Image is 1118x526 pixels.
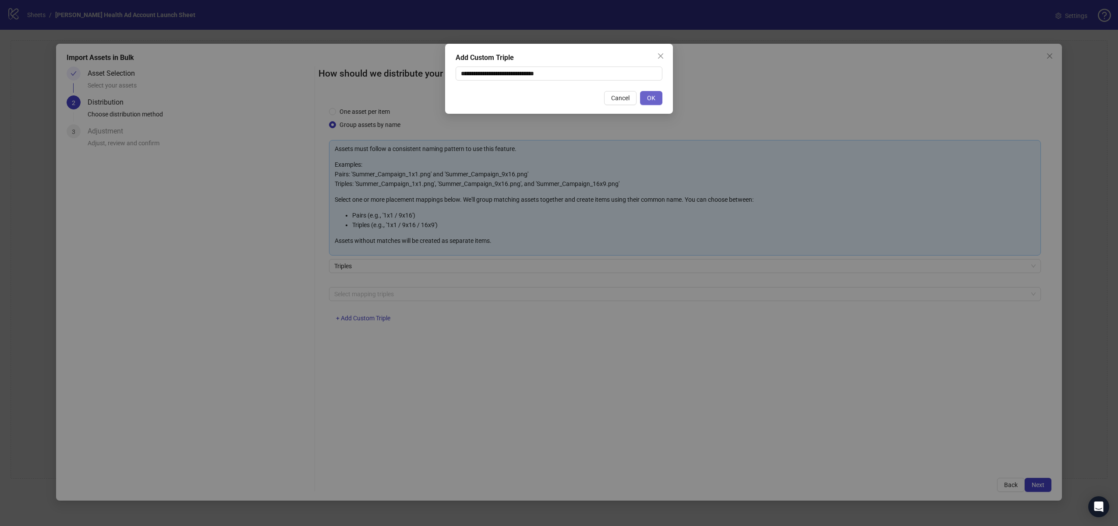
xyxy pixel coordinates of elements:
button: Cancel [604,91,637,105]
div: Open Intercom Messenger [1088,496,1109,517]
span: close [657,53,664,60]
span: Cancel [611,95,630,102]
button: OK [640,91,662,105]
div: Add Custom Triple [456,53,662,63]
span: OK [647,95,655,102]
button: Close [654,49,668,63]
